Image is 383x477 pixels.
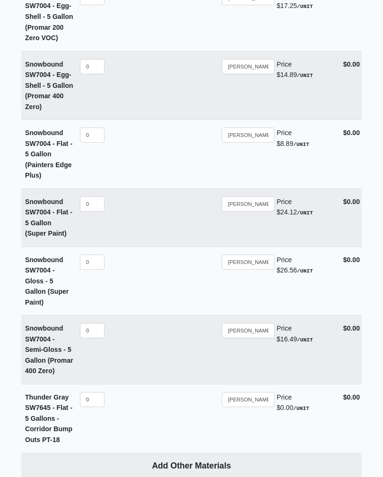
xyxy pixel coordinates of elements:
strong: $0.00 [343,198,360,206]
input: Search [222,197,275,212]
input: quantity [80,60,104,75]
strong: /UNIT [297,269,313,274]
input: Search [222,60,275,75]
div: Price [277,392,333,403]
div: Price [277,324,333,334]
input: Search [222,324,275,339]
div: $0.00 [277,392,333,414]
div: Price [277,128,333,139]
input: Search [222,128,275,143]
div: Price [277,60,333,70]
strong: $0.00 [343,394,360,401]
input: quantity [80,392,104,408]
strong: Snowbound SW7004 - Gloss - 5 Gallon (Super Paint) [25,256,69,307]
input: quantity [80,128,104,143]
div: $26.56 [277,255,333,276]
input: quantity [80,255,104,270]
strong: /UNIT [293,406,309,412]
strong: /UNIT [297,73,313,79]
strong: /UNIT [297,211,313,216]
strong: /UNIT [297,4,313,10]
div: Price [277,255,333,266]
input: quantity [80,197,104,212]
strong: $0.00 [343,129,360,137]
div: Price [277,197,333,208]
input: Search [222,392,275,408]
div: $14.89 [277,60,333,81]
input: quantity [80,324,104,339]
strong: $0.00 [343,256,360,264]
strong: Snowbound SW7004 - Egg-Shell - 5 Gallon (Promar 400 Zero) [25,61,73,111]
strong: $0.00 [343,61,360,68]
input: Search [222,255,275,270]
strong: Snowbound SW7004 - Semi-Gloss - 5 Gallon (Promar 400 Zero) [25,325,73,375]
strong: /UNIT [297,338,313,343]
b: Add Other Materials [152,461,231,471]
strong: /UNIT [293,142,309,148]
div: $24.12 [277,197,333,218]
strong: $0.00 [343,325,360,332]
div: $16.49 [277,324,333,345]
strong: Thunder Gray SW7645 - Flat - 5 Gallons - Corridor Bump Outs PT-18 [25,394,72,444]
div: $8.89 [277,128,333,149]
strong: Snowbound SW7004 - Flat - 5 Gallon (Painters Edge Plus) [25,129,72,179]
strong: Snowbound SW7004 - Flat - 5 Gallon (Super Paint) [25,198,72,238]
